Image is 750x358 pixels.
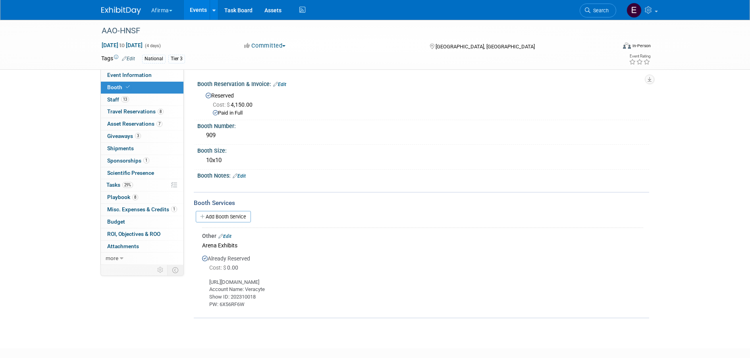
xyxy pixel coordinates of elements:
[203,129,643,142] div: 909
[107,231,160,237] span: ROI, Objectives & ROO
[101,94,183,106] a: Staff13
[632,43,651,49] div: In-Person
[126,85,130,89] i: Booth reservation complete
[627,3,642,18] img: Emma Mitchell
[171,206,177,212] span: 1
[107,170,154,176] span: Scientific Presence
[213,101,256,108] span: 4,150.00
[142,55,166,63] div: National
[194,199,649,207] div: Booth Services
[107,206,177,213] span: Misc. Expenses & Credits
[197,145,649,155] div: Booth Size:
[107,72,152,78] span: Event Information
[213,101,231,108] span: Cost: $
[218,234,231,239] a: Edit
[197,170,649,180] div: Booth Notes:
[101,204,183,216] a: Misc. Expenses & Credits1
[203,154,643,167] div: 10x10
[144,43,161,48] span: (4 days)
[101,143,183,155] a: Shipments
[101,241,183,253] a: Attachments
[101,69,183,81] a: Event Information
[122,182,133,188] span: 29%
[202,272,643,308] div: [URL][DOMAIN_NAME] Account Name: Veracyte Show ID: 202310018 PW: 6X56RF6W
[101,191,183,203] a: Playbook8
[101,253,183,264] a: more
[101,42,143,49] span: [DATE] [DATE]
[273,82,286,87] a: Edit
[202,240,643,251] div: Arena Exhibits
[154,265,168,275] td: Personalize Event Tab Strip
[101,216,183,228] a: Budget
[580,4,616,17] a: Search
[590,8,609,13] span: Search
[569,41,651,53] div: Event Format
[107,194,138,200] span: Playbook
[213,109,643,117] div: Paid in Full
[101,82,183,94] a: Booth
[158,109,164,115] span: 8
[203,90,643,117] div: Reserved
[101,228,183,240] a: ROI, Objectives & ROO
[156,121,162,127] span: 7
[101,54,135,63] td: Tags
[107,157,149,164] span: Sponsorships
[101,130,183,142] a: Giveaways3
[101,106,183,118] a: Travel Reservations8
[106,255,118,261] span: more
[209,264,227,271] span: Cost: $
[623,42,631,49] img: Format-Inperson.png
[143,157,149,163] span: 1
[241,42,289,50] button: Committed
[132,194,138,200] span: 8
[107,218,125,225] span: Budget
[196,211,251,222] a: Add Booth Service
[101,118,183,130] a: Asset Reservations7
[202,251,643,308] div: Already Reserved
[167,265,183,275] td: Toggle Event Tabs
[436,44,535,50] span: [GEOGRAPHIC_DATA], [GEOGRAPHIC_DATA]
[168,55,185,63] div: Tier 3
[106,182,133,188] span: Tasks
[122,56,135,61] a: Edit
[107,96,129,103] span: Staff
[101,7,141,15] img: ExhibitDay
[107,145,134,151] span: Shipments
[107,121,162,127] span: Asset Reservations
[101,167,183,179] a: Scientific Presence
[629,54,650,58] div: Event Rating
[209,264,241,271] span: 0.00
[202,232,643,240] div: Other
[99,24,604,38] div: AAO-HNSF
[197,78,649,88] div: Booth Reservation & Invoice:
[107,243,139,249] span: Attachments
[101,155,183,167] a: Sponsorships1
[107,133,141,139] span: Giveaways
[101,179,183,191] a: Tasks29%
[197,120,649,130] div: Booth Number:
[121,96,129,102] span: 13
[107,84,131,90] span: Booth
[233,173,246,179] a: Edit
[135,133,141,139] span: 3
[107,108,164,115] span: Travel Reservations
[118,42,126,48] span: to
